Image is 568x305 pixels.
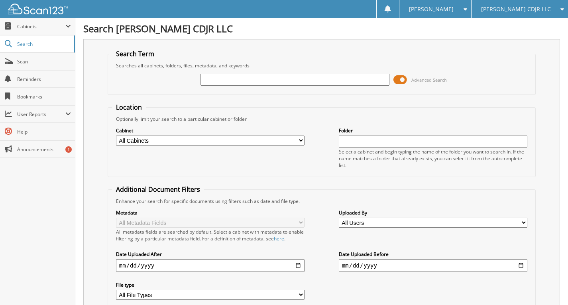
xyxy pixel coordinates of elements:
[17,23,65,30] span: Cabinets
[17,76,71,83] span: Reminders
[116,251,305,258] label: Date Uploaded After
[112,103,146,112] legend: Location
[116,228,305,242] div: All metadata fields are searched by default. Select a cabinet with metadata to enable filtering b...
[411,77,447,83] span: Advanced Search
[17,41,70,47] span: Search
[481,7,551,12] span: [PERSON_NAME] CDJR LLC
[339,148,528,169] div: Select a cabinet and begin typing the name of the folder you want to search in. If the name match...
[65,146,72,153] div: 1
[116,209,305,216] label: Metadata
[112,198,531,205] div: Enhance your search for specific documents using filters such as date and file type.
[17,146,71,153] span: Announcements
[112,62,531,69] div: Searches all cabinets, folders, files, metadata, and keywords
[112,49,158,58] legend: Search Term
[339,251,528,258] label: Date Uploaded Before
[116,259,305,272] input: start
[17,58,71,65] span: Scan
[17,111,65,118] span: User Reports
[116,127,305,134] label: Cabinet
[339,127,528,134] label: Folder
[17,128,71,135] span: Help
[274,235,284,242] a: here
[112,116,531,122] div: Optionally limit your search to a particular cabinet or folder
[409,7,454,12] span: [PERSON_NAME]
[339,259,528,272] input: end
[116,281,305,288] label: File type
[339,209,528,216] label: Uploaded By
[8,4,68,14] img: scan123-logo-white.svg
[17,93,71,100] span: Bookmarks
[112,185,204,194] legend: Additional Document Filters
[83,22,560,35] h1: Search [PERSON_NAME] CDJR LLC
